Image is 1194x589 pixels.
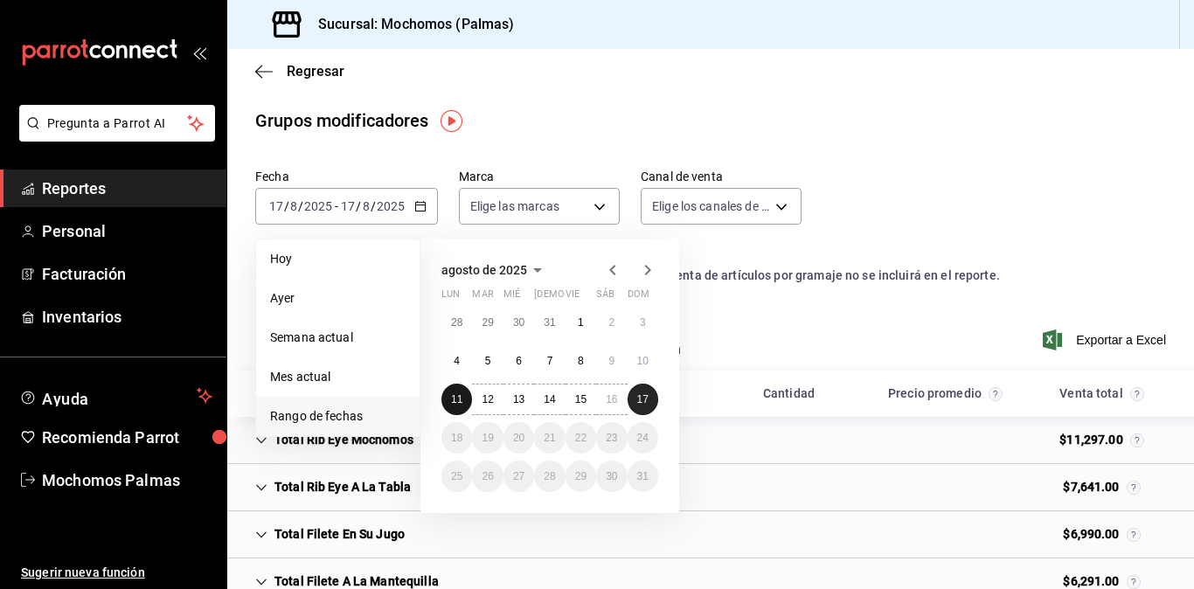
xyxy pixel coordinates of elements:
span: Ayer [270,289,406,308]
label: Marca [459,170,620,183]
abbr: 9 de agosto de 2025 [608,355,614,367]
abbr: martes [472,288,493,307]
span: Ayuda [42,385,190,406]
div: HeadCell [867,378,1024,410]
div: Row [227,417,1194,464]
span: Elige las marcas [470,197,559,215]
div: Cell [932,528,960,542]
abbr: 18 de agosto de 2025 [451,432,462,444]
span: Reportes [42,177,212,200]
span: Facturación [42,262,212,286]
input: ---- [376,199,406,213]
svg: Venta total = venta de artículos + venta grupos modificadores [1130,433,1144,447]
span: Regresar [287,63,344,80]
abbr: 5 de agosto de 2025 [485,355,491,367]
div: Cell [241,424,427,456]
div: Cell [775,528,803,542]
span: Rango de fechas [270,407,406,426]
div: Cell [775,433,803,447]
button: 4 de agosto de 2025 [441,345,472,377]
button: 1 de agosto de 2025 [566,307,596,338]
abbr: 3 de agosto de 2025 [640,316,646,329]
img: Tooltip marker [441,110,462,132]
abbr: 28 de julio de 2025 [451,316,462,329]
button: 7 de agosto de 2025 [534,345,565,377]
button: 3 de agosto de 2025 [628,307,658,338]
button: 14 de agosto de 2025 [534,384,565,415]
div: Cell [932,481,960,495]
span: / [356,199,361,213]
button: 29 de julio de 2025 [472,307,503,338]
div: Cell [619,575,647,589]
abbr: 31 de julio de 2025 [544,316,555,329]
div: Row [227,464,1194,511]
span: agosto de 2025 [441,263,527,277]
abbr: viernes [566,288,580,307]
div: Row [227,511,1194,558]
abbr: 7 de agosto de 2025 [547,355,553,367]
button: 21 de agosto de 2025 [534,422,565,454]
abbr: 30 de agosto de 2025 [606,470,617,482]
abbr: 29 de julio de 2025 [482,316,493,329]
div: Cell [775,481,803,495]
abbr: 1 de agosto de 2025 [578,316,584,329]
div: Cell [241,518,419,551]
span: Recomienda Parrot [42,426,212,449]
button: Exportar a Excel [1046,329,1166,350]
div: Cell [1049,471,1154,503]
h3: Sucursal: Mochomos (Palmas) [304,14,515,35]
div: Cell [619,528,647,542]
input: -- [362,199,371,213]
svg: La venta total considera cambios de precios en los artículos así como costos adicionales por grup... [1130,387,1144,401]
abbr: 16 de agosto de 2025 [606,393,617,405]
svg: Venta total = venta de artículos + venta grupos modificadores [1127,575,1141,589]
abbr: 26 de agosto de 2025 [482,470,493,482]
span: / [371,199,376,213]
abbr: lunes [441,288,460,307]
button: 13 de agosto de 2025 [503,384,534,415]
a: Pregunta a Parrot AI [12,127,215,145]
button: 31 de julio de 2025 [534,307,565,338]
input: ---- [303,199,333,213]
button: 29 de agosto de 2025 [566,461,596,492]
abbr: 13 de agosto de 2025 [513,393,524,405]
button: 25 de agosto de 2025 [441,461,472,492]
button: Regresar [255,63,344,80]
span: - [335,199,338,213]
label: Fecha [255,170,438,183]
button: 20 de agosto de 2025 [503,422,534,454]
div: HeadCell [711,378,867,410]
span: Sugerir nueva función [21,564,212,582]
span: Mochomos Palmas [42,468,212,492]
abbr: 12 de agosto de 2025 [482,393,493,405]
svg: Venta total = venta de artículos + venta grupos modificadores [1127,481,1141,495]
abbr: 24 de agosto de 2025 [637,432,649,444]
button: 10 de agosto de 2025 [628,345,658,377]
abbr: 21 de agosto de 2025 [544,432,555,444]
span: Mes actual [270,368,406,386]
abbr: miércoles [503,288,520,307]
div: Cell [932,575,960,589]
span: Inventarios [42,305,212,329]
abbr: 11 de agosto de 2025 [451,393,462,405]
button: 12 de agosto de 2025 [472,384,503,415]
button: 19 de agosto de 2025 [472,422,503,454]
abbr: 6 de agosto de 2025 [516,355,522,367]
label: Canal de venta [641,170,802,183]
button: 9 de agosto de 2025 [596,345,627,377]
button: 24 de agosto de 2025 [628,422,658,454]
span: Hoy [270,250,406,268]
abbr: 20 de agosto de 2025 [513,432,524,444]
input: -- [289,199,298,213]
input: -- [268,199,284,213]
button: 17 de agosto de 2025 [628,384,658,415]
button: 15 de agosto de 2025 [566,384,596,415]
abbr: 30 de julio de 2025 [513,316,524,329]
button: 2 de agosto de 2025 [596,307,627,338]
button: 28 de agosto de 2025 [534,461,565,492]
div: Head [227,371,1194,417]
abbr: 2 de agosto de 2025 [608,316,614,329]
button: agosto de 2025 [441,260,548,281]
div: HeadCell [1024,378,1180,410]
